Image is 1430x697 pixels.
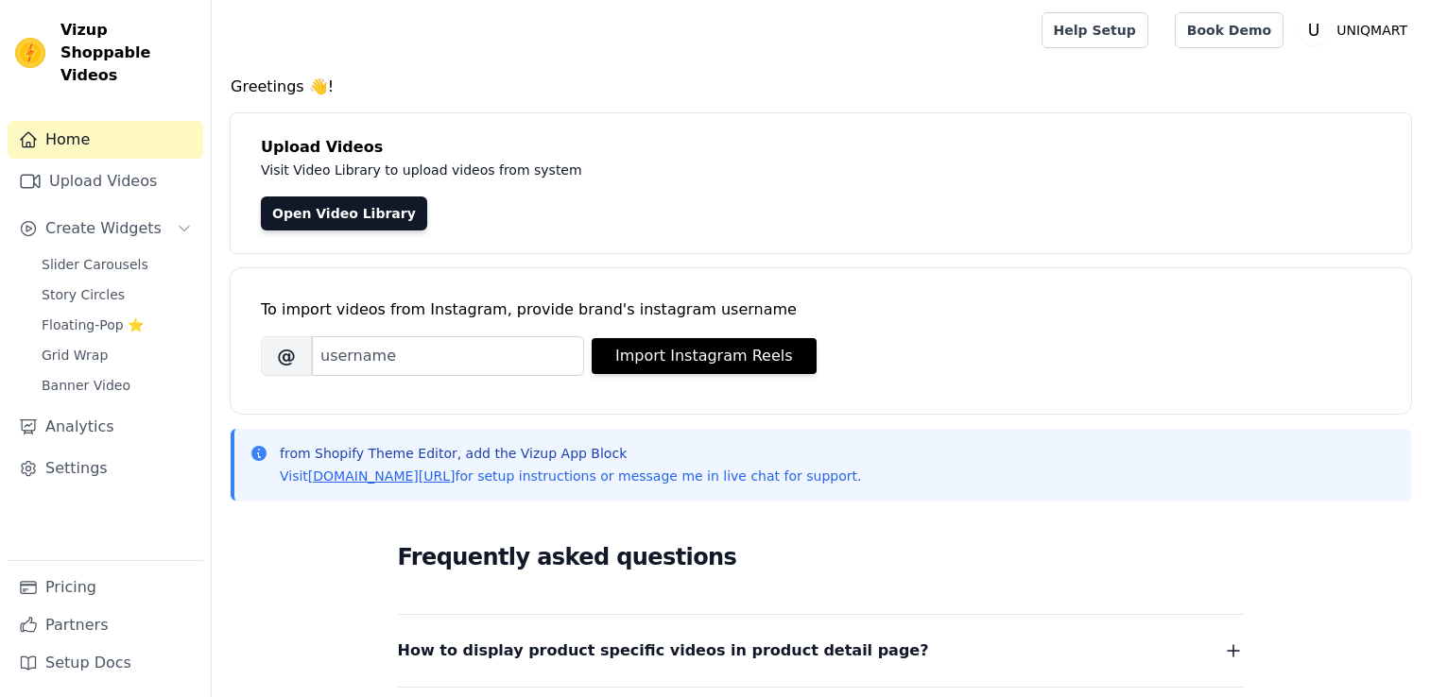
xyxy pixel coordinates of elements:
a: Slider Carousels [30,251,203,278]
p: Visit for setup instructions or message me in live chat for support. [280,467,861,485]
a: Open Video Library [261,196,427,230]
h4: Upload Videos [261,136,1381,159]
a: Floating-Pop ⭐ [30,312,203,338]
span: @ [261,336,312,376]
p: from Shopify Theme Editor, add the Vizup App Block [280,444,861,463]
h4: Greetings 👋! [231,76,1411,98]
span: How to display product specific videos in product detail page? [398,637,929,664]
p: Visit Video Library to upload videos from system [261,159,1108,181]
img: Vizup [15,38,45,68]
a: Book Demo [1175,12,1284,48]
a: Help Setup [1042,12,1148,48]
span: Banner Video [42,376,130,395]
button: Create Widgets [8,210,203,247]
a: Analytics [8,408,203,446]
span: Grid Wrap [42,346,108,365]
text: U [1308,21,1320,40]
h2: Frequently asked questions [398,538,1245,576]
a: Setup Docs [8,644,203,682]
span: Create Widgets [45,217,162,240]
a: Upload Videos [8,162,203,200]
a: Pricing [8,569,203,606]
button: U UNIQMART [1299,13,1415,47]
button: How to display product specific videos in product detail page? [398,637,1245,664]
span: Vizup Shoppable Videos [60,19,196,87]
span: Story Circles [42,285,125,304]
a: Grid Wrap [30,342,203,368]
div: To import videos from Instagram, provide brand's instagram username [261,298,1381,321]
a: Story Circles [30,281,203,308]
span: Slider Carousels [42,255,148,274]
input: username [312,336,584,376]
span: Floating-Pop ⭐ [42,315,144,334]
a: Banner Video [30,372,203,399]
a: [DOMAIN_NAME][URL] [308,468,456,484]
button: Import Instagram Reels [592,338,817,374]
a: Settings [8,450,203,487]
a: Partners [8,606,203,644]
a: Home [8,121,203,159]
p: UNIQMART [1329,13,1415,47]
